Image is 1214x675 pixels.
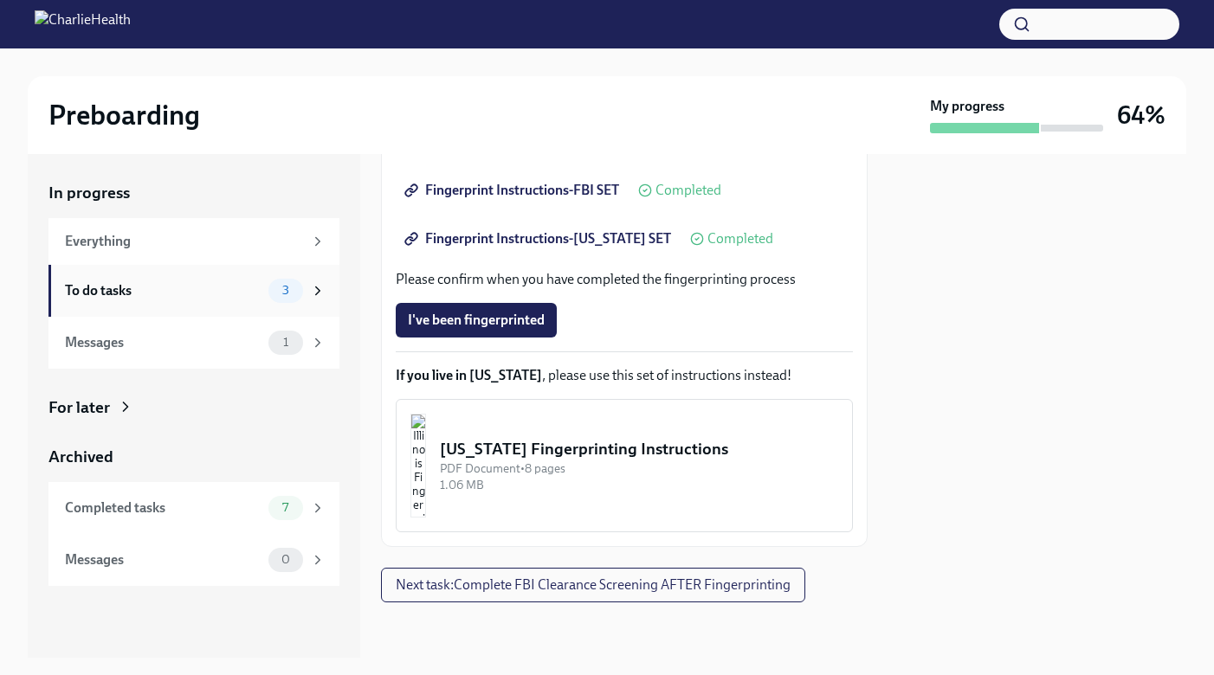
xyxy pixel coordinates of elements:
button: Next task:Complete FBI Clearance Screening AFTER Fingerprinting [381,568,805,602]
div: Messages [65,550,262,569]
h2: Preboarding [48,98,200,132]
a: In progress [48,182,339,204]
a: Archived [48,446,339,468]
a: Completed tasks7 [48,482,339,534]
div: Messages [65,333,262,352]
strong: If you live in [US_STATE] [396,367,542,383]
a: Messages1 [48,317,339,369]
p: Please confirm when you have completed the fingerprinting process [396,270,853,289]
span: 0 [271,553,300,566]
div: Everything [65,232,303,251]
span: Completed [707,232,773,246]
span: Fingerprint Instructions-FBI SET [408,182,619,199]
img: Illinois Fingerprinting Instructions [410,414,426,517]
span: Next task : Complete FBI Clearance Screening AFTER Fingerprinting [396,576,791,594]
div: [US_STATE] Fingerprinting Instructions [440,438,838,460]
div: 1.06 MB [440,477,838,493]
a: Everything [48,218,339,265]
strong: My progress [930,97,1004,116]
span: 1 [273,336,299,349]
a: To do tasks3 [48,265,339,317]
div: To do tasks [65,281,262,300]
div: PDF Document • 8 pages [440,460,838,477]
a: Messages0 [48,534,339,586]
span: 7 [272,501,299,514]
span: Fingerprint Instructions-[US_STATE] SET [408,230,671,247]
img: CharlieHealth [35,10,131,38]
span: 3 [272,284,300,297]
span: I've been fingerprinted [408,312,545,329]
a: Fingerprint Instructions-[US_STATE] SET [396,222,683,256]
div: For later [48,396,110,419]
button: [US_STATE] Fingerprinting InstructionsPDF Document•8 pages1.06 MB [396,399,853,532]
p: , please use this set of instructions instead! [396,366,853,385]
h3: 64% [1117,100,1166,131]
span: Completed [655,183,721,197]
button: I've been fingerprinted [396,303,557,337]
a: Fingerprint Instructions-FBI SET [396,173,631,208]
a: For later [48,396,339,419]
div: Completed tasks [65,498,262,517]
